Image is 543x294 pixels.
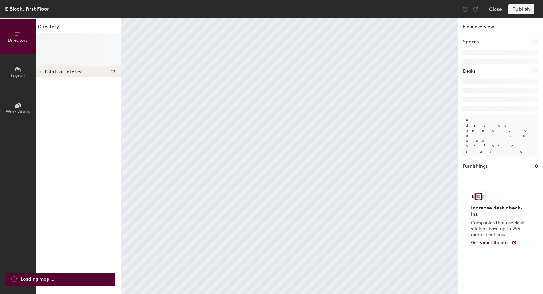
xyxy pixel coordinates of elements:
span: Work Areas [6,109,30,114]
h1: Floor overview [458,18,543,33]
button: Close [489,4,502,14]
h1: Furnishings [463,163,488,170]
img: Undo [462,6,468,12]
h1: Spaces [463,39,479,46]
span: Directory [8,38,28,43]
span: Get your stickers [471,240,509,245]
h1: Directory [36,23,121,33]
p: Companies that use desk stickers have up to 25% more check-ins. [471,220,526,238]
a: Get your stickers [471,240,516,246]
span: Points of interest [45,69,83,74]
span: 12 [111,69,115,74]
h4: Increase desk check-ins [471,205,526,218]
span: Layout [11,73,25,79]
h1: Desks [463,68,475,75]
p: All desks need to be in a pod before saving [463,115,538,156]
h1: 0 [535,163,538,170]
span: Loading map ... [21,276,54,283]
canvas: Map [121,18,458,294]
img: Sticker logo [471,191,486,202]
div: E Block, First Floor [5,5,49,13]
img: Redo [472,6,479,12]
